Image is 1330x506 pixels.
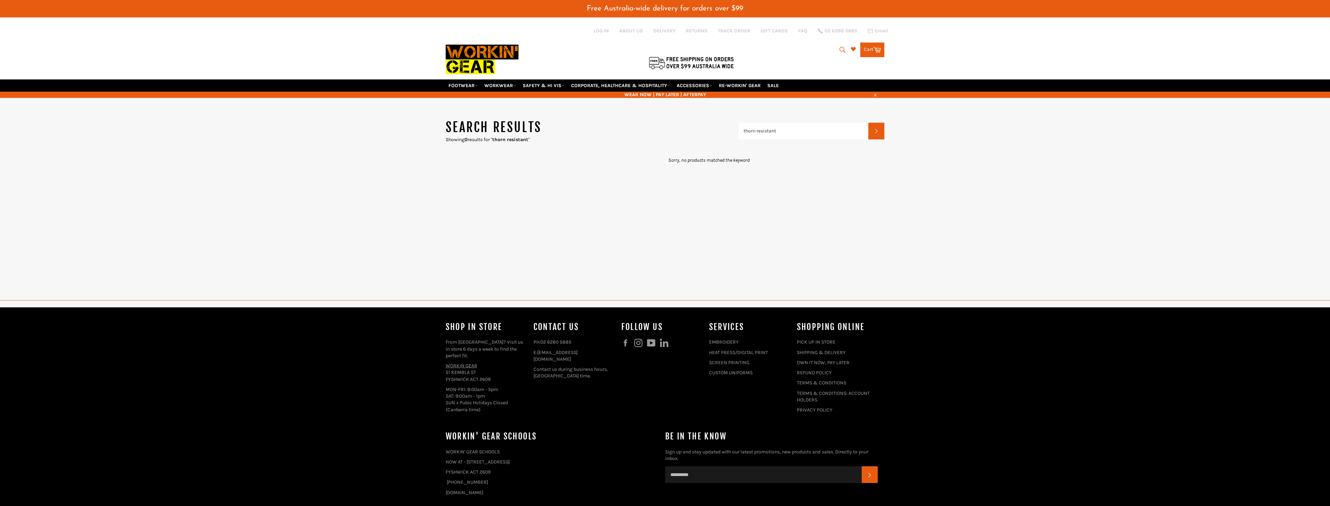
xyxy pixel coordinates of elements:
a: TERMS & CONDITIONS: ACCOUNT HOLDERS [797,390,870,403]
a: WORKIN GEAR [446,363,477,369]
a: ACCESSORIES [674,79,715,92]
a: CORPORATE, HEALTHCARE & HOSPITALITY [568,79,673,92]
a: FAQ [798,28,807,34]
h4: SHOPPING ONLINE [797,321,878,333]
p: FYSHWICK ACT 2609 [446,469,658,475]
a: TRACK ORDER [718,28,750,34]
h4: WORKIN' GEAR SCHOOLS [446,431,658,442]
p: Contact us during business hours, [GEOGRAPHIC_DATA] time. [533,366,614,379]
h4: Shop In Store [446,321,526,333]
p: 51 KEMBLA ST FYSHWICK ACT 2609 [446,362,526,383]
p: Showing results for " " [446,136,738,143]
strong: 0 [464,137,468,143]
a: HEAT PRESS/DIGITAL PRINT [709,350,768,355]
a: SCREEN PRINTING [709,360,749,366]
a: PICK UP IN STORE [797,339,836,345]
a: TERMS & CONDITIONS [797,380,846,386]
a: FOOTWEAR [446,79,481,92]
a: Log in [593,28,609,34]
a: WORKWEAR [482,79,519,92]
p: MON-FRI: 8:00am - 5pm SAT: 9:00am - 1pm SUN + Pubic Holidays Closed (Canberra time) [446,386,526,413]
a: SALE [764,79,782,92]
h4: Contact Us [533,321,614,333]
a: 02 6280 5885 [818,29,857,33]
a: SHIPPING & DELIVERY [797,350,846,355]
h1: Search results [446,119,738,136]
strong: thorn resistant [492,137,528,143]
a: DELIVERY [653,28,675,34]
span: 02 6280 5885 [824,29,857,33]
span: Free Australia-wide delivery for orders over $99 [587,5,743,12]
span: WEAR NOW | PAY LATER | AFTERPAY [446,91,885,98]
p: From [GEOGRAPHIC_DATA]? Visit us in store 6 days a week to find the perfect fit. [446,339,526,359]
em: Sorry, no products matched the keyword [668,157,749,163]
img: Workin Gear leaders in Workwear, Safety Boots, PPE, Uniforms. Australia's No.1 in Workwear [446,40,518,79]
a: RE-WORKIN' GEAR [716,79,763,92]
a: OWN IT NOW, PAY LATER [797,360,849,366]
a: Email [868,28,888,34]
a: EMBROIDERY [709,339,739,345]
span: Email [875,29,888,33]
a: GIFT CARDS [761,28,788,34]
a: PRIVACY POLICY [797,407,832,413]
p: E: [533,349,614,363]
a: Cart [860,43,884,57]
h4: services [709,321,790,333]
a: [PHONE_NUMBER] [447,479,488,485]
a: SAFETY & HI VIS [520,79,567,92]
a: CUSTOM UNIFORMS [709,370,753,376]
img: Flat $9.95 shipping Australia wide [648,55,735,70]
a: [DOMAIN_NAME] [446,490,483,496]
a: RETURNS [686,28,707,34]
a: ABOUT US [619,28,643,34]
h4: Follow us [621,321,702,333]
a: [EMAIL_ADDRESS][DOMAIN_NAME] [533,350,578,362]
a: REFUND POLICY [797,370,832,376]
h4: Be in the know [665,431,878,442]
p: PH: [533,339,614,345]
input: Search [738,123,869,139]
a: WORKIN' GEAR SCHOOLS [446,449,500,455]
a: 02 6280 5885 [540,339,571,345]
p: NOW AT - [STREET_ADDRESS] [446,459,658,465]
p: Sign up and stay updated with our latest promotions, new products and sales. Directly to your inbox. [665,449,878,462]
